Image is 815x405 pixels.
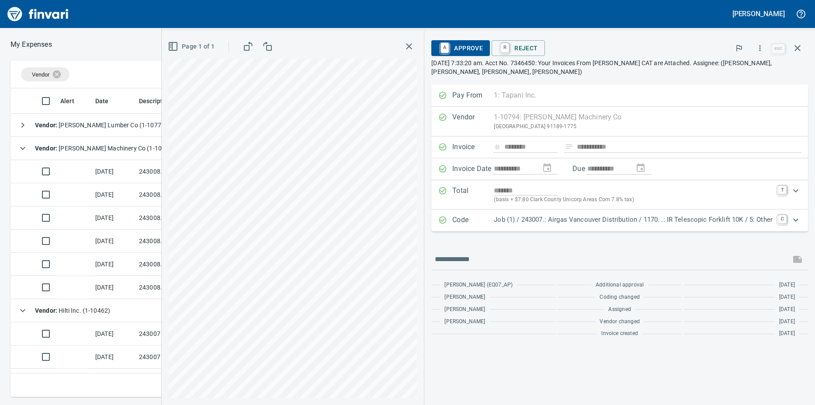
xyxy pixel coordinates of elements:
span: Description [139,96,172,106]
a: R [501,43,509,52]
a: esc [772,44,785,53]
td: [DATE] [92,253,135,276]
span: [PERSON_NAME] Machinery Co (1-10794) [35,145,175,152]
img: Finvari [5,3,71,24]
nav: breadcrumb [10,39,52,50]
span: Description [139,96,183,106]
button: AApprove [431,40,490,56]
span: Coding changed [600,293,639,302]
span: Page 1 of 1 [170,41,215,52]
span: Invoice created [601,329,638,338]
td: 243008.8135 [135,276,214,299]
td: [DATE] [92,183,135,206]
span: Vendor [32,71,49,78]
td: 243008.8145 [135,160,214,183]
p: [DATE] 7:33:20 am. Acct No. 7346450: Your Invoices From [PERSON_NAME] CAT are Attached. Assignee:... [431,59,808,76]
p: (basis + $7.80 Clark County Unicorp Areas Com 7.8% tax) [494,196,773,204]
strong: Vendor : [35,122,59,129]
a: T [778,185,787,194]
td: 243008.8143 [135,230,214,253]
span: [PERSON_NAME] (EQ07_AP) [444,281,513,290]
td: 243008.8142 [135,253,214,276]
span: Close invoice [770,38,808,59]
a: C [778,215,787,223]
span: [PERSON_NAME] [444,318,485,326]
strong: Vendor : [35,307,59,314]
span: Assigned [608,305,631,314]
span: [DATE] [779,305,795,314]
span: [DATE] [779,318,795,326]
button: [PERSON_NAME] [730,7,787,21]
span: [DATE] [779,281,795,290]
td: [DATE] [92,206,135,230]
td: 243007 [135,369,214,392]
button: RReject [492,40,544,56]
strong: Vendor : [35,145,59,152]
p: Job (1) / 243007.: Airgas Vancouver Distribution / 1170. .: IR Telescopic Forklift 10K / 5: Other [494,215,773,225]
span: Alert [60,96,86,106]
span: [DATE] [779,329,795,338]
a: A [440,43,449,52]
span: Reject [499,41,538,56]
td: 243008.8146 [135,206,214,230]
span: [PERSON_NAME] [444,293,485,302]
td: 243008.8144 [135,183,214,206]
span: Vendor changed [600,318,639,326]
span: Alert [60,96,74,106]
span: Date [95,96,109,106]
td: 243007 [135,346,214,369]
td: [DATE] [92,276,135,299]
td: [DATE] [92,160,135,183]
button: Page 1 of 1 [166,38,218,55]
span: This records your message into the invoice and notifies anyone mentioned [787,249,808,270]
td: [DATE] [92,322,135,346]
span: [DATE] [779,293,795,302]
span: [PERSON_NAME] Lumber Co (1-10777) [35,122,167,129]
span: Hilti Inc. (1-10462) [35,307,110,314]
div: Vendor [21,67,69,81]
div: Expand [431,180,808,209]
td: 243007 [135,322,214,346]
p: Code [452,215,494,226]
p: Total [452,185,494,204]
button: More [750,38,770,58]
h5: [PERSON_NAME] [732,9,785,18]
td: [DATE] [92,346,135,369]
span: [PERSON_NAME] [444,305,485,314]
span: Approve [438,41,483,56]
span: Date [95,96,120,106]
span: Additional approval [596,281,644,290]
p: My Expenses [10,39,52,50]
td: [DATE] [92,369,135,392]
td: [DATE] [92,230,135,253]
div: Expand [431,209,808,231]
